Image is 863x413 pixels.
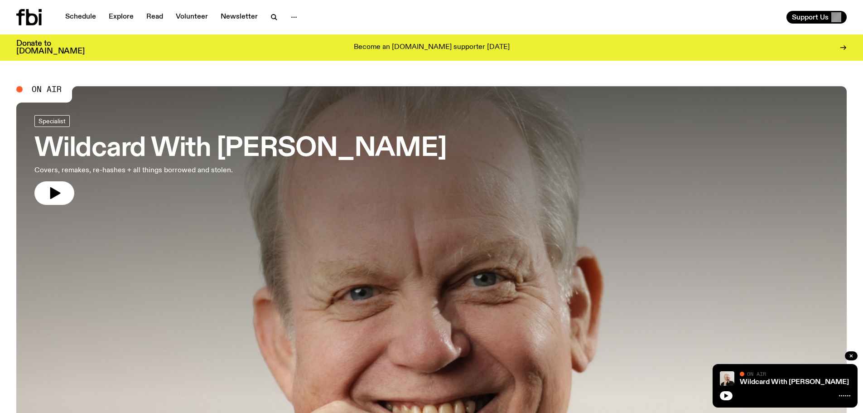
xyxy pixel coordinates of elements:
h3: Donate to [DOMAIN_NAME] [16,40,85,55]
p: Covers, remakes, re-hashes + all things borrowed and stolen. [34,165,266,176]
a: Specialist [34,115,70,127]
span: Specialist [39,117,66,124]
a: Wildcard With [PERSON_NAME] [740,379,849,386]
p: Become an [DOMAIN_NAME] supporter [DATE] [354,44,510,52]
a: Schedule [60,11,101,24]
span: On Air [747,371,766,377]
span: Support Us [792,13,829,21]
a: Wildcard With [PERSON_NAME]Covers, remakes, re-hashes + all things borrowed and stolen. [34,115,447,205]
img: Stuart is smiling charmingly, wearing a black t-shirt against a stark white background. [720,371,734,386]
a: Newsletter [215,11,263,24]
h3: Wildcard With [PERSON_NAME] [34,136,447,161]
button: Support Us [786,11,847,24]
a: Read [141,11,169,24]
a: Volunteer [170,11,213,24]
a: Explore [103,11,139,24]
span: On Air [32,85,62,93]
